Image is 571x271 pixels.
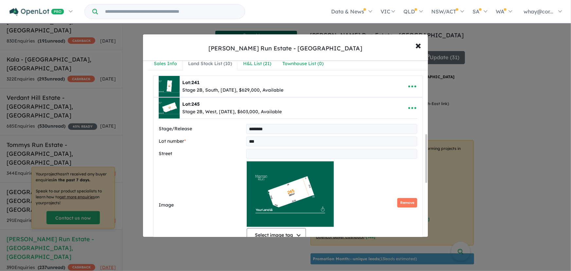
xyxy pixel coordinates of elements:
[191,101,200,107] span: 245
[159,76,180,97] img: Marran%20Run%20Estate%20-%20Thomastown%20-%20Lot%20241___1758676068.jpg
[524,8,554,15] span: whay@cor...
[243,60,271,68] div: H&L List ( 21 )
[182,101,200,107] b: Lot:
[182,80,200,85] b: Lot:
[159,125,243,133] label: Stage/Release
[159,98,180,118] img: Marran%20Run%20Estate%20-%20Thomastown%20-%20Lot%20245___1758676142.jpg
[191,80,200,85] span: 241
[99,5,243,19] input: Try estate name, suburb, builder or developer
[397,198,417,208] button: Remove
[282,60,324,68] div: Townhouse List ( 0 )
[9,8,64,16] img: Openlot PRO Logo White
[182,86,283,94] div: Stage 2B, South, [DATE], $629,000, Available
[159,150,243,158] label: Street
[247,228,306,241] button: Select image tag
[182,108,282,116] div: Stage 2B, West, [DATE], $603,000, Available
[159,201,244,209] label: Image
[247,161,334,227] img: Marran Run Estate - Thomastown - Lot 245
[209,44,363,53] div: [PERSON_NAME] Run Estate - [GEOGRAPHIC_DATA]
[159,137,243,145] label: Lot number
[188,60,232,68] div: Land Stock List ( 10 )
[416,38,421,52] span: ×
[154,60,177,68] div: Sales Info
